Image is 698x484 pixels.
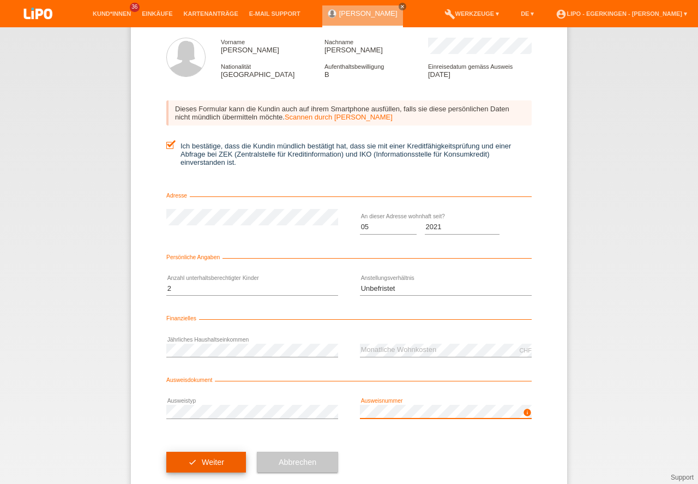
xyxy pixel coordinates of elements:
div: Dieses Formular kann die Kundin auch auf ihrem Smartphone ausfüllen, falls sie diese persönlichen... [166,100,532,126]
span: Aufenthaltsbewilligung [324,63,384,70]
div: [PERSON_NAME] [324,38,428,54]
span: 36 [130,3,140,12]
a: Kund*innen [87,10,136,17]
span: Finanzielles [166,315,199,321]
a: DE ▾ [515,10,539,17]
label: Ich bestätige, dass die Kundin mündlich bestätigt hat, dass sie mit einer Kreditfähigkeitsprüfung... [166,142,532,166]
a: LIPO pay [11,22,65,31]
span: Einreisedatum gemäss Ausweis [428,63,513,70]
span: Nationalität [221,63,251,70]
a: Support [671,474,694,481]
i: info [523,408,532,417]
i: build [444,9,455,20]
a: E-Mail Support [244,10,306,17]
a: account_circleLIPO - Egerkingen - [PERSON_NAME] ▾ [550,10,693,17]
span: Adresse [166,193,190,199]
span: Vorname [221,39,245,45]
span: Nachname [324,39,353,45]
div: [GEOGRAPHIC_DATA] [221,62,324,79]
a: Scannen durch [PERSON_NAME] [285,113,393,121]
i: close [400,4,405,9]
div: B [324,62,428,79]
a: close [399,3,406,10]
span: Persönliche Angaben [166,254,222,260]
a: Kartenanträge [178,10,244,17]
span: Abbrechen [279,458,316,467]
button: Abbrechen [257,452,338,473]
div: [PERSON_NAME] [221,38,324,54]
div: CHF [519,347,532,354]
a: Einkäufe [136,10,178,17]
a: info [523,411,532,418]
i: account_circle [556,9,567,20]
a: buildWerkzeuge ▾ [439,10,505,17]
div: [DATE] [428,62,532,79]
button: check Weiter [166,452,246,473]
i: check [188,458,197,467]
span: Weiter [202,458,224,467]
span: Ausweisdokument [166,377,215,383]
a: [PERSON_NAME] [339,9,398,17]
